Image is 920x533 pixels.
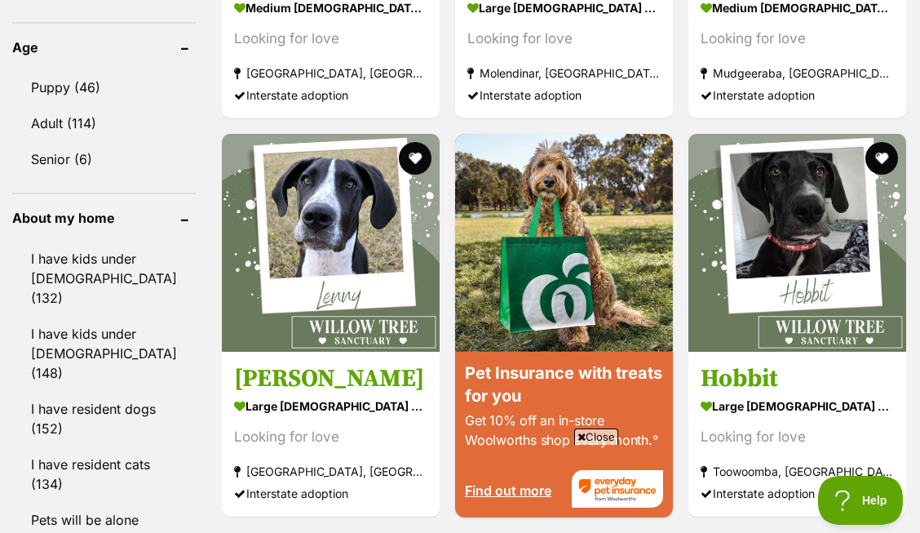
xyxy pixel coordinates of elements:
strong: Mudgeeraba, [GEOGRAPHIC_DATA] [701,62,894,84]
h3: [PERSON_NAME] [234,364,427,395]
img: Hobbit - Great Dane Dog [688,134,906,352]
a: Puppy (46) [12,70,196,104]
div: Looking for love [701,28,894,50]
div: Looking for love [701,427,894,449]
header: Age [12,40,196,55]
strong: [GEOGRAPHIC_DATA], [GEOGRAPHIC_DATA] [234,62,427,84]
div: Looking for love [467,28,661,50]
div: Looking for love [234,28,427,50]
strong: Molendinar, [GEOGRAPHIC_DATA] [467,62,661,84]
span: Close [574,429,618,445]
iframe: Help Scout Beacon - Open [818,476,904,525]
div: Interstate adoption [234,84,427,106]
button: favourite [865,142,898,175]
h3: Hobbit [701,364,894,395]
a: [PERSON_NAME] large [DEMOGRAPHIC_DATA] Dog Looking for love [GEOGRAPHIC_DATA], [GEOGRAPHIC_DATA] ... [222,352,440,517]
a: Hobbit large [DEMOGRAPHIC_DATA] Dog Looking for love Toowoomba, [GEOGRAPHIC_DATA] Interstate adop... [688,352,906,517]
iframe: Advertisement [64,451,856,525]
a: I have kids under [DEMOGRAPHIC_DATA] (132) [12,242,196,315]
a: Senior (6) [12,142,196,176]
a: I have kids under [DEMOGRAPHIC_DATA] (148) [12,317,196,390]
a: Adult (114) [12,106,196,140]
img: Lenny - Great Dane Dog [222,134,440,352]
a: I have resident cats (134) [12,447,196,501]
header: About my home [12,211,196,225]
div: Interstate adoption [701,84,894,106]
button: favourite [399,142,431,175]
strong: large [DEMOGRAPHIC_DATA] Dog [234,395,427,419]
div: Interstate adoption [467,84,661,106]
div: Looking for love [234,427,427,449]
a: I have resident dogs (152) [12,392,196,446]
strong: large [DEMOGRAPHIC_DATA] Dog [701,395,894,419]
